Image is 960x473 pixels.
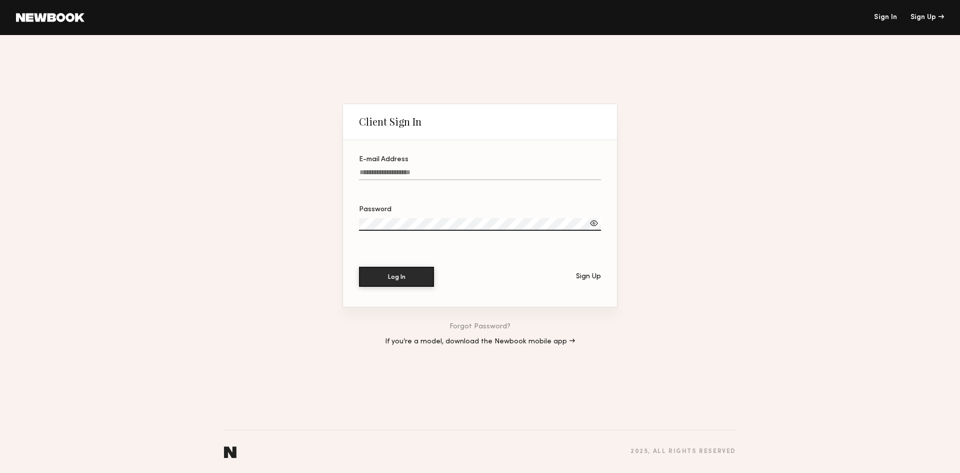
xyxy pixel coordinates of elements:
div: Sign Up [576,273,601,280]
div: E-mail Address [359,156,601,163]
button: Log In [359,267,434,287]
input: E-mail Address [359,169,601,180]
a: Sign In [874,14,897,21]
div: Password [359,206,601,213]
input: Password [359,218,601,231]
div: 2025 , all rights reserved [630,448,736,455]
div: Sign Up [910,14,944,21]
a: Forgot Password? [449,323,510,330]
div: Client Sign In [359,116,421,128]
a: If you’re a model, download the Newbook mobile app → [385,338,575,345]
